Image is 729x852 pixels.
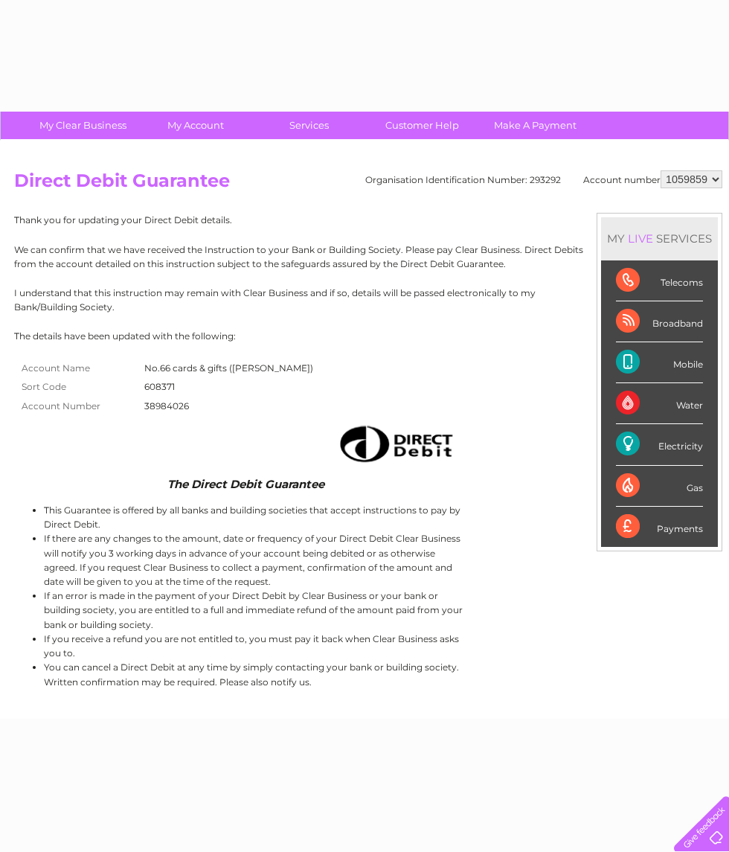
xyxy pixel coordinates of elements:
[616,466,703,507] div: Gas
[14,329,722,343] p: The details have been updated with the following:
[141,359,317,378] td: No.66 cards & gifts ([PERSON_NAME])
[365,170,722,188] div: Organisation Identification Number: 293292 Account number
[22,112,144,139] a: My Clear Business
[14,286,722,314] p: I understand that this instruction may remain with Clear Business and if so, details will be pass...
[616,260,703,301] div: Telecoms
[616,301,703,342] div: Broadband
[141,397,317,416] td: 38984026
[14,397,141,416] th: Account Number
[616,383,703,424] div: Water
[14,474,466,494] td: The Direct Debit Guarantee
[44,589,466,632] li: If an error is made in the payment of your Direct Debit by Clear Business or your bank or buildin...
[14,170,722,199] h2: Direct Debit Guarantee
[14,243,722,271] p: We can confirm that we have received the Instruction to your Bank or Building Society. Please pay...
[616,507,703,547] div: Payments
[141,377,317,397] td: 608371
[616,342,703,383] div: Mobile
[14,213,722,227] p: Thank you for updating your Direct Debit details.
[248,112,370,139] a: Services
[14,377,141,397] th: Sort Code
[44,503,466,531] li: This Guarantee is offered by all banks and building societies that accept instructions to pay by ...
[361,112,484,139] a: Customer Help
[327,420,462,468] img: Direct Debit image
[601,217,718,260] div: MY SERVICES
[14,359,141,378] th: Account Name
[44,531,466,589] li: If there are any changes to the amount, date or frequency of your Direct Debit Clear Business wil...
[616,424,703,465] div: Electricity
[474,112,597,139] a: Make A Payment
[44,632,466,660] li: If you receive a refund you are not entitled to, you must pay it back when Clear Business asks yo...
[44,660,466,688] li: You can cancel a Direct Debit at any time by simply contacting your bank or building society. Wri...
[625,231,656,246] div: LIVE
[135,112,257,139] a: My Account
